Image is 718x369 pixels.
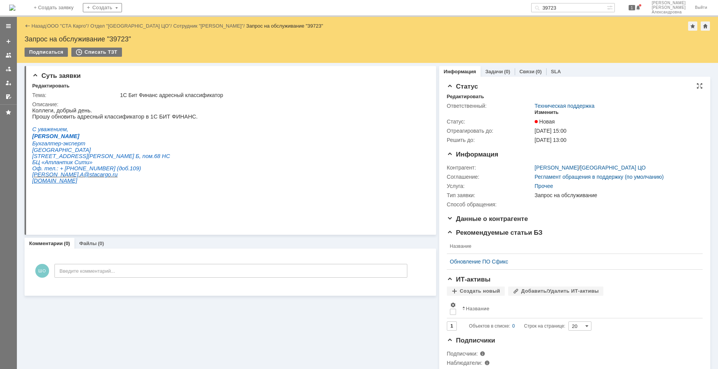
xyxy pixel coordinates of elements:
span: Статус [447,83,478,90]
a: SLA [551,69,561,74]
th: Название [447,239,697,254]
a: Связи [519,69,534,74]
div: Тип заявки: [447,192,533,198]
div: Название [466,306,489,311]
div: Контрагент: [447,165,533,171]
span: Информация [447,151,498,158]
img: logo [9,5,15,11]
span: A [48,64,52,70]
a: [PERSON_NAME] [535,165,579,171]
div: / [91,23,173,29]
div: (0) [535,69,542,74]
th: Название [459,299,697,318]
a: Сотрудник "[PERSON_NAME]" [173,23,244,29]
div: / [535,165,646,171]
a: Мои согласования [2,91,15,103]
span: cargo [65,64,79,70]
a: Отдел "[GEOGRAPHIC_DATA] ЦО" [91,23,171,29]
a: Информация [444,69,476,74]
span: [DATE] 15:00 [535,128,566,134]
span: [PERSON_NAME] [652,5,686,10]
a: Назад [31,23,46,29]
div: Отреагировать до: [447,128,533,134]
a: Регламент обращения в поддержку (по умолчанию) [535,174,664,180]
span: Подписчики [447,337,495,344]
div: / [47,23,91,29]
div: Соглашение: [447,174,533,180]
span: ИТ-активы [447,276,491,283]
a: [GEOGRAPHIC_DATA] ЦО [580,165,646,171]
span: ru [81,64,86,70]
span: Данные о контрагенте [447,215,528,222]
span: [PERSON_NAME] [652,1,686,5]
a: Заявки на командах [2,49,15,61]
div: 1С Бит Финанс адресный классификатор [120,92,424,98]
div: Тема: [32,92,119,98]
span: Суть заявки [32,72,81,79]
span: Расширенный поиск [607,3,614,11]
div: Статус: [447,119,533,125]
a: ООО "СТА Карго" [47,23,88,29]
div: Добавить в избранное [688,21,697,31]
div: Запрос на обслуживание "39723" [246,23,323,29]
div: (0) [98,241,104,246]
div: | [46,23,47,28]
div: Наблюдатели: [447,360,524,366]
div: Подписчики: [447,351,524,357]
div: Описание: [32,101,426,107]
div: Решить до: [447,137,533,143]
a: Файлы [79,241,97,246]
div: (0) [504,69,510,74]
span: Объектов в списке: [469,323,510,329]
span: [DATE] 13:00 [535,137,566,143]
a: Заявки в моей ответственности [2,63,15,75]
span: 1 [629,5,636,10]
div: (0) [64,241,70,246]
span: . [79,64,81,70]
span: Настройки [450,302,456,308]
a: Задачи [485,69,503,74]
div: Редактировать [447,94,484,100]
span: ШО [35,264,49,278]
a: Создать заявку [2,35,15,48]
a: Перейти на домашнюю страницу [9,5,15,11]
div: 0 [512,321,515,331]
a: Прочее [535,183,553,189]
div: Сделать домашней страницей [701,21,710,31]
div: Создать [83,3,122,12]
i: Строк на странице: [469,321,565,331]
div: / [173,23,246,29]
div: Запрос на обслуживание "39723" [25,35,710,43]
div: Услуга: [447,183,533,189]
div: На всю страницу [697,83,703,89]
span: Александровна [652,10,686,15]
div: Изменить [535,109,559,115]
div: Редактировать [32,83,69,89]
a: Обновление ПО Сфикс [450,259,693,265]
div: Способ обращения: [447,201,533,208]
a: Техническая поддержка [535,103,594,109]
a: Комментарии [29,241,63,246]
div: Запрос на обслуживание [535,192,699,198]
span: Рекомендуемые статьи БЗ [447,229,543,236]
span: @sta [51,64,64,70]
div: Ответственный: [447,103,533,109]
span: Новая [535,119,555,125]
a: Мои заявки [2,77,15,89]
